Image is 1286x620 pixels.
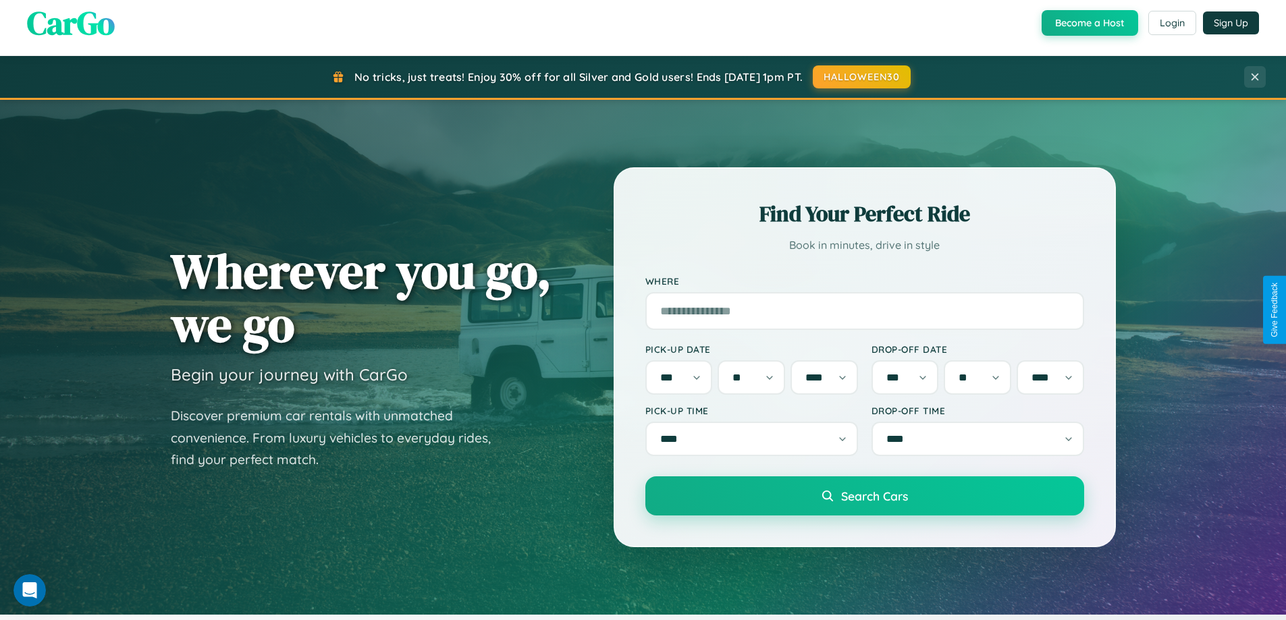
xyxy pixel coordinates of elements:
p: Book in minutes, drive in style [645,235,1084,255]
iframe: Intercom live chat [14,574,46,607]
label: Pick-up Date [645,343,858,355]
label: Drop-off Date [872,343,1084,355]
div: Give Feedback [1270,283,1279,337]
label: Where [645,275,1084,287]
button: Sign Up [1203,11,1259,34]
h3: Begin your journey with CarGo [171,364,408,385]
h2: Find Your Perfect Ride [645,199,1084,229]
span: Search Cars [841,488,908,503]
label: Pick-up Time [645,405,858,416]
h1: Wherever you go, we go [171,244,552,351]
button: HALLOWEEN30 [813,65,911,88]
p: Discover premium car rentals with unmatched convenience. From luxury vehicles to everyday rides, ... [171,405,508,471]
button: Become a Host [1042,10,1138,36]
span: CarGo [27,1,115,45]
button: Login [1148,11,1196,35]
label: Drop-off Time [872,405,1084,416]
span: No tricks, just treats! Enjoy 30% off for all Silver and Gold users! Ends [DATE] 1pm PT. [354,70,803,84]
button: Search Cars [645,476,1084,515]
